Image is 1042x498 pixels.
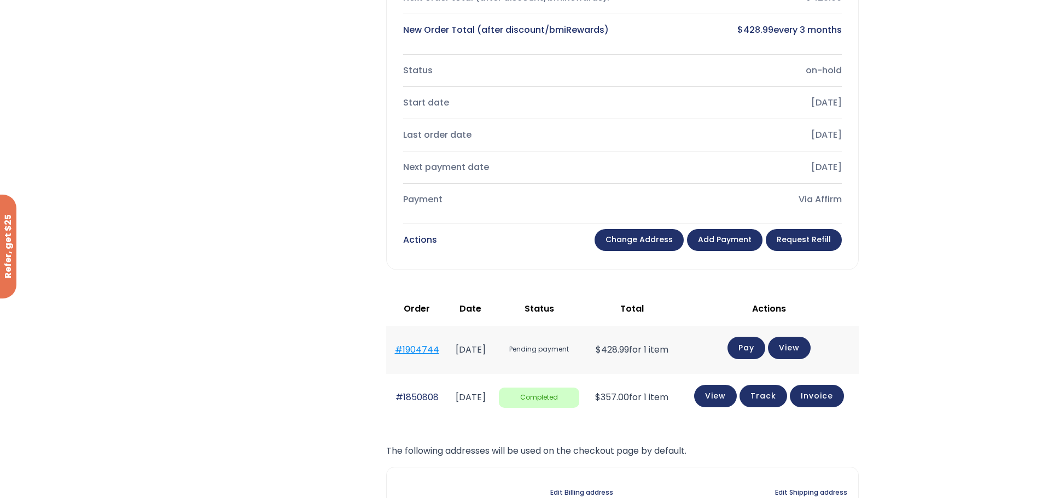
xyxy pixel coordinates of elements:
div: Last order date [403,127,614,143]
p: The following addresses will be used on the checkout page by default. [386,443,859,459]
div: Start date [403,95,614,110]
span: Date [459,302,481,315]
div: Actions [403,232,437,248]
div: [DATE] [631,160,842,175]
span: Completed [499,388,579,408]
td: for 1 item [585,326,679,373]
span: Order [404,302,430,315]
td: for 1 item [585,374,679,421]
bdi: 428.99 [737,24,773,36]
a: Pay [727,337,765,359]
time: [DATE] [456,343,486,356]
div: [DATE] [631,127,842,143]
a: View [768,337,811,359]
div: Next payment date [403,160,614,175]
div: every 3 months [631,22,842,38]
div: New Order Total (after discount/bmiRewards) [403,22,614,38]
a: Invoice [790,385,844,407]
a: #1850808 [395,391,439,403]
a: #1904744 [395,343,439,356]
span: $ [737,24,743,36]
span: Status [525,302,554,315]
div: Status [403,63,614,78]
span: Pending payment [499,339,579,360]
span: 357.00 [595,391,629,403]
div: Payment [403,192,614,207]
a: Add payment [687,229,762,251]
div: Via Affirm [631,192,842,207]
a: View [694,385,737,407]
a: Change address [595,229,684,251]
span: Total [620,302,644,315]
span: Actions [752,302,786,315]
div: [DATE] [631,95,842,110]
span: $ [596,343,601,356]
span: 428.99 [596,343,629,356]
time: [DATE] [456,391,486,403]
div: on-hold [631,63,842,78]
span: $ [595,391,601,403]
a: Request Refill [766,229,842,251]
a: Track [740,385,787,407]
